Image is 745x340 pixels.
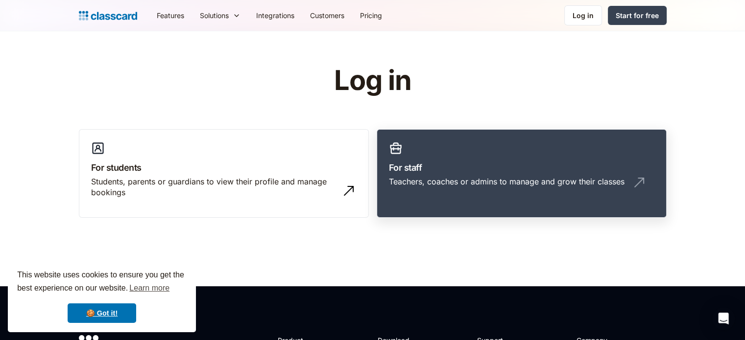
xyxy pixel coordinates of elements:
[200,10,229,21] div: Solutions
[68,303,136,323] a: dismiss cookie message
[79,129,369,218] a: For studentsStudents, parents or guardians to view their profile and manage bookings
[389,161,654,174] h3: For staff
[389,176,625,187] div: Teachers, coaches or admins to manage and grow their classes
[377,129,667,218] a: For staffTeachers, coaches or admins to manage and grow their classes
[248,4,302,26] a: Integrations
[217,66,528,96] h1: Log in
[302,4,352,26] a: Customers
[352,4,390,26] a: Pricing
[192,4,248,26] div: Solutions
[608,6,667,25] a: Start for free
[616,10,659,21] div: Start for free
[91,161,357,174] h3: For students
[564,5,602,25] a: Log in
[8,260,196,332] div: cookieconsent
[573,10,594,21] div: Log in
[712,307,735,330] div: Open Intercom Messenger
[17,269,187,295] span: This website uses cookies to ensure you get the best experience on our website.
[79,9,137,23] a: Logo
[91,176,337,198] div: Students, parents or guardians to view their profile and manage bookings
[128,281,171,295] a: learn more about cookies
[149,4,192,26] a: Features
